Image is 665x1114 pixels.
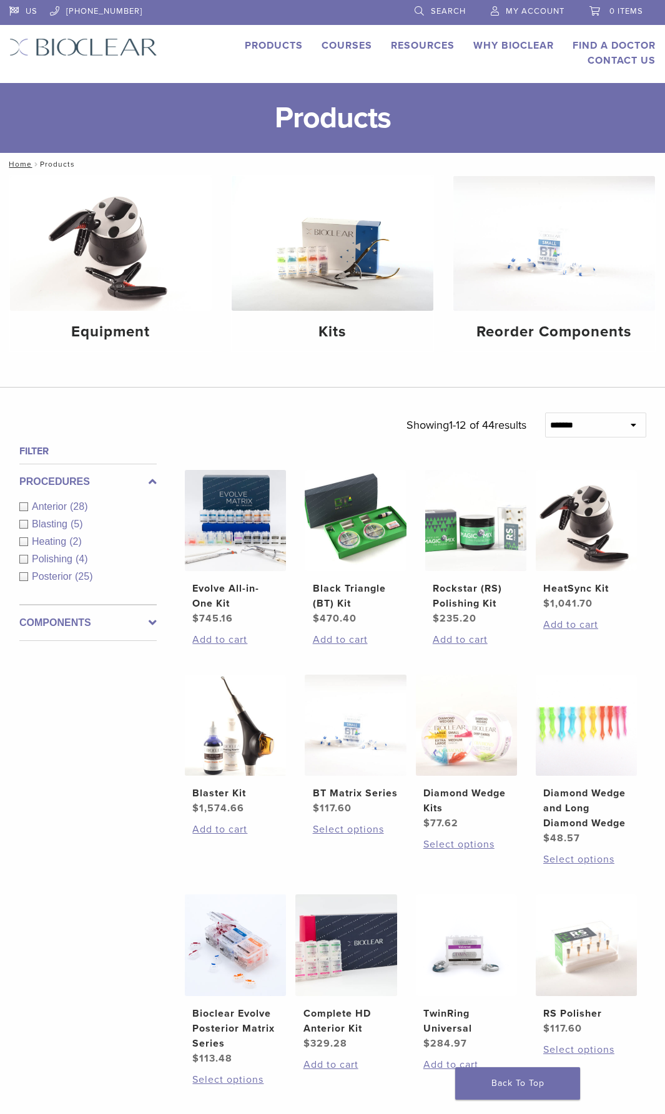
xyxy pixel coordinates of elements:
[431,6,466,16] span: Search
[536,894,637,1035] a: RS PolisherRS Polisher $117.60
[32,161,40,167] span: /
[473,39,554,52] a: Why Bioclear
[5,160,32,169] a: Home
[10,176,212,311] img: Equipment
[536,470,637,611] a: HeatSync KitHeatSync Kit $1,041.70
[543,1042,629,1057] a: Select options for “RS Polisher”
[423,786,510,816] h2: Diamond Wedge Kits
[242,321,423,343] h4: Kits
[75,571,92,582] span: (25)
[543,1022,582,1035] bdi: 117.60
[543,1006,629,1021] h2: RS Polisher
[232,176,433,311] img: Kits
[506,6,564,16] span: My Account
[71,519,83,529] span: (5)
[69,536,82,547] span: (2)
[192,1052,232,1065] bdi: 113.48
[543,852,629,867] a: Select options for “Diamond Wedge and Long Diamond Wedge”
[543,786,629,831] h2: Diamond Wedge and Long Diamond Wedge
[433,612,476,625] bdi: 235.20
[19,474,157,489] label: Procedures
[453,176,655,351] a: Reorder Components
[185,675,286,776] img: Blaster Kit
[295,894,397,1050] a: Complete HD Anterior KitComplete HD Anterior Kit $329.28
[32,554,76,564] span: Polishing
[192,1052,199,1065] span: $
[425,470,526,626] a: Rockstar (RS) Polishing KitRockstar (RS) Polishing Kit $235.20
[416,894,517,995] img: TwinRing Universal
[192,802,199,814] span: $
[543,832,580,844] bdi: 48.57
[433,612,440,625] span: $
[423,837,510,852] a: Select options for “Diamond Wedge Kits”
[313,802,320,814] span: $
[588,54,656,67] a: Contact Us
[303,1037,310,1050] span: $
[423,1006,510,1036] h2: TwinRing Universal
[295,894,397,995] img: Complete HD Anterior Kit
[192,802,244,814] bdi: 1,574.66
[185,675,286,816] a: Blaster KitBlaster Kit $1,574.66
[406,413,526,439] p: Showing results
[192,786,278,801] h2: Blaster Kit
[192,822,278,837] a: Add to cart: “Blaster Kit”
[185,470,286,571] img: Evolve All-in-One Kit
[391,39,455,52] a: Resources
[303,1037,347,1050] bdi: 329.28
[543,832,550,844] span: $
[423,1057,510,1072] a: Add to cart: “TwinRing Universal”
[70,501,87,512] span: (28)
[543,1022,550,1035] span: $
[423,1037,467,1050] bdi: 284.97
[32,571,75,582] span: Posterior
[185,470,286,626] a: Evolve All-in-One KitEvolve All-in-One Kit $745.16
[192,1072,278,1087] a: Select options for “Bioclear Evolve Posterior Matrix Series”
[185,894,286,995] img: Bioclear Evolve Posterior Matrix Series
[32,501,70,512] span: Anterior
[313,612,320,625] span: $
[453,176,655,311] img: Reorder Components
[416,675,517,831] a: Diamond Wedge KitsDiamond Wedge Kits $77.62
[19,615,157,630] label: Components
[232,176,433,351] a: Kits
[303,1057,390,1072] a: Add to cart: “Complete HD Anterior Kit”
[543,617,629,632] a: Add to cart: “HeatSync Kit”
[32,519,71,529] span: Blasting
[192,632,278,647] a: Add to cart: “Evolve All-in-One Kit”
[536,675,637,846] a: Diamond Wedge and Long Diamond WedgeDiamond Wedge and Long Diamond Wedge $48.57
[416,675,517,776] img: Diamond Wedge Kits
[313,632,399,647] a: Add to cart: “Black Triangle (BT) Kit”
[322,39,372,52] a: Courses
[313,822,399,837] a: Select options for “BT Matrix Series”
[433,632,519,647] a: Add to cart: “Rockstar (RS) Polishing Kit”
[313,786,399,801] h2: BT Matrix Series
[10,176,212,351] a: Equipment
[433,581,519,611] h2: Rockstar (RS) Polishing Kit
[192,581,278,611] h2: Evolve All-in-One Kit
[192,612,199,625] span: $
[305,470,406,571] img: Black Triangle (BT) Kit
[192,1006,278,1051] h2: Bioclear Evolve Posterior Matrix Series
[463,321,645,343] h4: Reorder Components
[313,612,357,625] bdi: 470.40
[449,418,495,432] span: 1-12 of 44
[543,581,629,596] h2: HeatSync Kit
[609,6,643,16] span: 0 items
[303,1006,390,1036] h2: Complete HD Anterior Kit
[305,470,406,626] a: Black Triangle (BT) KitBlack Triangle (BT) Kit $470.40
[573,39,656,52] a: Find A Doctor
[543,597,550,610] span: $
[76,554,88,564] span: (4)
[543,597,593,610] bdi: 1,041.70
[536,470,637,571] img: HeatSync Kit
[425,470,526,571] img: Rockstar (RS) Polishing Kit
[423,817,430,829] span: $
[313,802,352,814] bdi: 117.60
[19,444,157,459] h4: Filter
[185,894,286,1065] a: Bioclear Evolve Posterior Matrix SeriesBioclear Evolve Posterior Matrix Series $113.48
[192,612,233,625] bdi: 745.16
[455,1067,580,1100] a: Back To Top
[20,321,202,343] h4: Equipment
[245,39,303,52] a: Products
[313,581,399,611] h2: Black Triangle (BT) Kit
